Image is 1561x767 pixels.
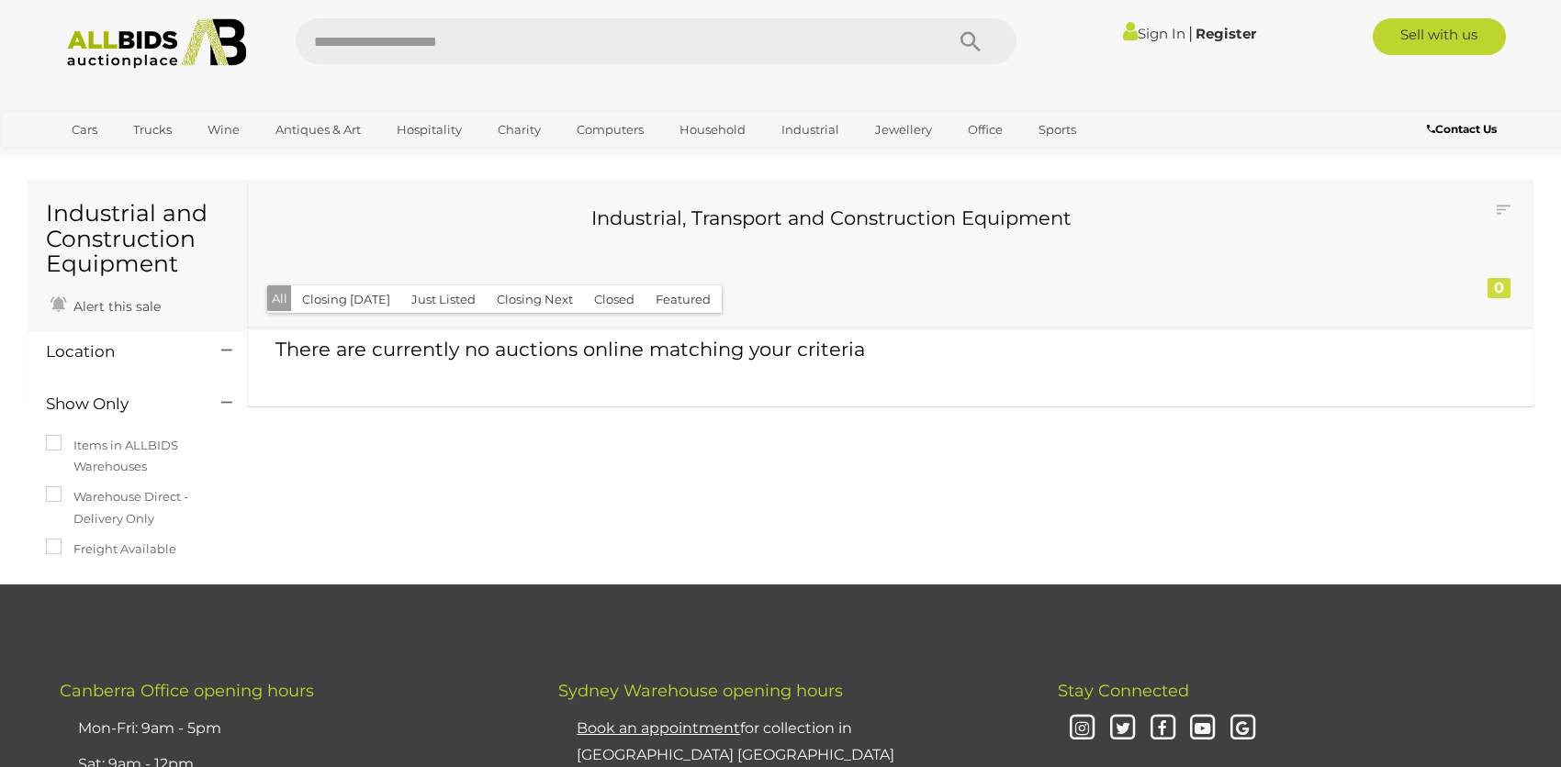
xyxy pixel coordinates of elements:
[1187,713,1219,745] i: Youtube
[196,115,252,145] a: Wine
[1227,713,1259,745] i: Google
[46,343,194,361] h4: Location
[558,681,843,701] span: Sydney Warehouse opening hours
[583,285,646,314] button: Closed
[1427,122,1497,136] b: Contact Us
[291,285,401,314] button: Closing [DATE]
[645,285,722,314] button: Featured
[1188,23,1193,43] span: |
[1196,25,1256,42] a: Register
[46,435,229,478] label: Items in ALLBIDS Warehouses
[1067,713,1099,745] i: Instagram
[956,115,1015,145] a: Office
[121,115,184,145] a: Trucks
[69,298,161,315] span: Alert this sale
[60,145,214,175] a: [GEOGRAPHIC_DATA]
[46,291,165,318] a: Alert this sale
[577,719,894,763] a: Book an appointmentfor collection in [GEOGRAPHIC_DATA] [GEOGRAPHIC_DATA]
[1373,18,1506,55] a: Sell with us
[280,207,1383,228] h3: Industrial, Transport and Construction Equipment
[275,338,865,361] span: There are currently no auctions online matching your criteria
[1123,25,1185,42] a: Sign In
[486,115,553,145] a: Charity
[57,18,256,69] img: Allbids.com.au
[769,115,851,145] a: Industrial
[1106,713,1139,745] i: Twitter
[925,18,1016,64] button: Search
[60,681,314,701] span: Canberra Office opening hours
[486,285,584,314] button: Closing Next
[1427,119,1501,139] a: Contact Us
[267,285,292,312] button: All
[565,115,656,145] a: Computers
[1027,115,1088,145] a: Sports
[668,115,758,145] a: Household
[264,115,373,145] a: Antiques & Art
[577,719,740,737] u: Book an appointment
[46,539,176,560] label: Freight Available
[385,115,474,145] a: Hospitality
[1147,713,1179,745] i: Facebook
[46,201,229,277] h1: Industrial and Construction Equipment
[46,486,229,529] label: Warehouse Direct - Delivery Only
[1488,278,1510,298] div: 0
[1058,681,1189,701] span: Stay Connected
[863,115,944,145] a: Jewellery
[60,115,109,145] a: Cars
[400,285,487,314] button: Just Listed
[73,711,512,747] li: Mon-Fri: 9am - 5pm
[46,395,194,413] h4: Show Only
